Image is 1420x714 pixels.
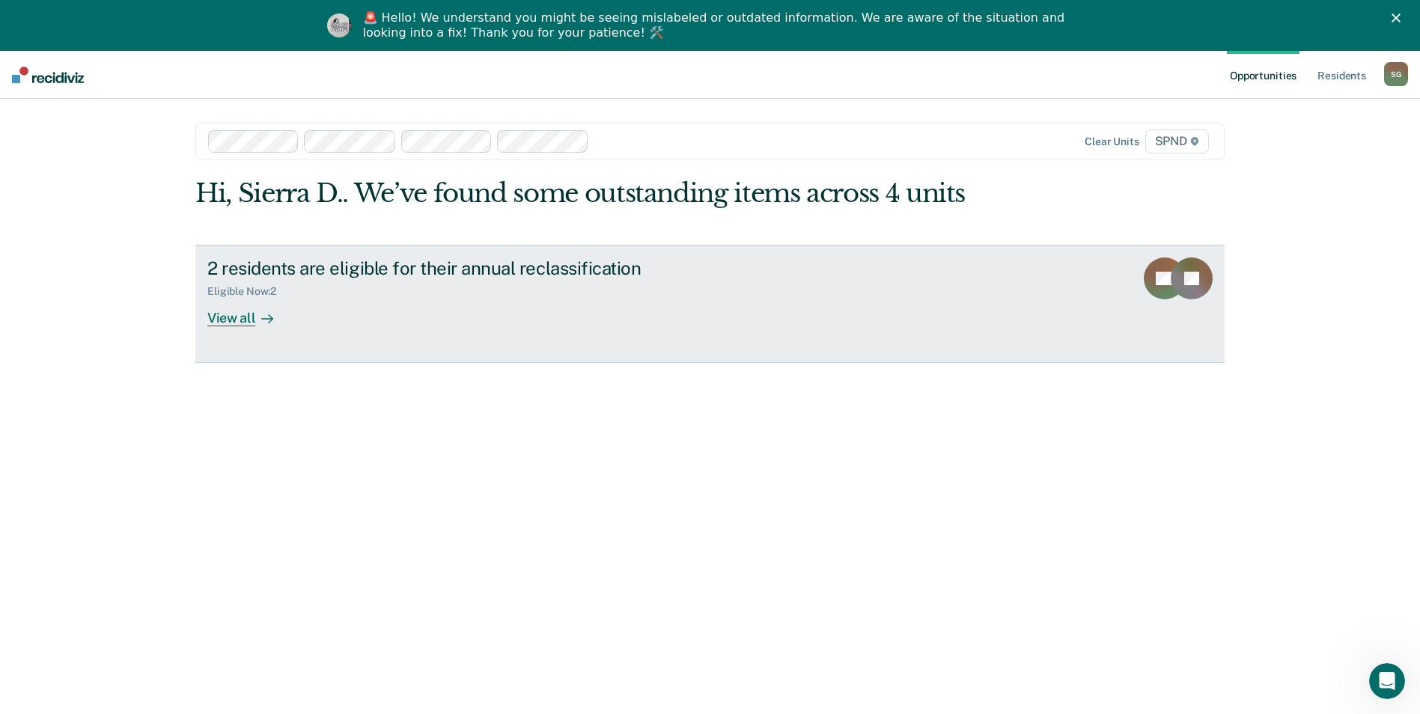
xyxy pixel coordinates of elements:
a: 2 residents are eligible for their annual reclassificationEligible Now:2View all [195,245,1225,363]
img: Recidiviz [12,67,84,83]
a: Residents [1314,51,1369,99]
div: 2 residents are eligible for their annual reclassification [207,257,733,279]
button: SG [1384,62,1408,86]
iframe: Intercom live chat [1369,663,1405,699]
span: SPND [1145,129,1209,153]
a: Opportunities [1227,51,1299,99]
div: Clear units [1085,135,1139,148]
div: Eligible Now : 2 [207,285,288,298]
div: 🚨 Hello! We understand you might be seeing mislabeled or outdated information. We are aware of th... [363,10,1070,40]
div: Close [1392,13,1407,22]
img: Profile image for Kim [327,13,351,37]
div: View all [207,297,291,326]
div: S G [1384,62,1408,86]
div: Hi, Sierra D.. We’ve found some outstanding items across 4 units [195,178,1019,209]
